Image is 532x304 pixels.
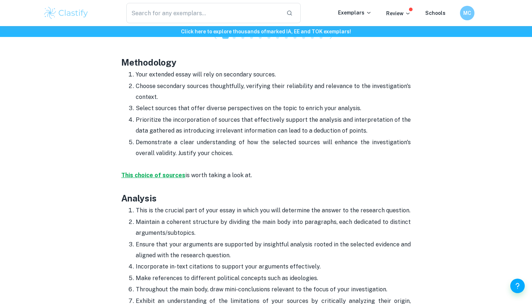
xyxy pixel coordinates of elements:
button: MC [460,6,474,20]
p: Your extended essay will rely on secondary sources. [136,69,411,80]
input: Search for any exemplars... [126,3,280,23]
p: Choose secondary sources thoughtfully, verifying their reliability and relevance to the investiga... [136,81,411,103]
p: Prioritize the incorporation of sources that effectively support the analysis and interpretation ... [136,114,411,137]
p: Select sources that offer diverse perspectives on the topic to enrich your analysis. [136,103,411,114]
h3: Methodology [121,43,411,69]
p: is worth taking a look at. [121,159,411,192]
p: Make references to different political concepts such as ideologies. [136,273,411,284]
a: Schools [425,10,446,16]
p: Throughout the main body, draw mini-conclusions relevant to the focus of your investigation. [136,284,411,295]
h3: Analysis [121,192,411,205]
button: Help and Feedback [510,279,525,293]
p: Review [386,9,411,17]
img: Clastify logo [43,6,89,20]
p: Incorporate in-text citations to support your arguments effectively. [136,261,411,272]
h6: MC [463,9,472,17]
a: This choice of sources [121,172,185,179]
p: Demonstrate a clear understanding of how the selected sources will enhance the investigation's ov... [136,137,411,159]
p: This is the crucial part of your essay in which you will determine the answer to the research que... [136,205,411,216]
p: Maintain a coherent structure by dividing the main body into paragraphs, each dedicated to distin... [136,217,411,239]
h6: Click here to explore thousands of marked IA, EE and TOK exemplars ! [1,28,531,36]
p: Ensure that your arguments are supported by insightful analysis rooted in the selected evidence a... [136,239,411,261]
p: Exemplars [338,9,372,17]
